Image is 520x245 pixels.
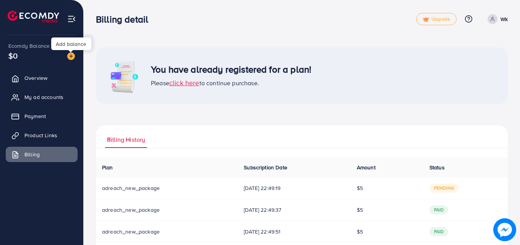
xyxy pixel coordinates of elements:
a: Billing [6,147,78,162]
a: Wk [484,14,508,24]
span: [DATE] 22:49:51 [244,228,345,235]
span: $5 [357,206,363,214]
span: Ecomdy Balance [8,42,50,50]
h3: Billing detail [96,14,154,25]
span: Payment [24,112,46,120]
h3: You have already registered for a plan! [151,64,311,75]
div: Add balance [51,37,91,50]
span: Plan [102,164,113,171]
img: image [493,218,516,241]
span: paid [429,205,449,214]
span: pending [429,183,459,193]
span: $5 [357,184,363,192]
span: adreach_new_package [102,228,160,235]
img: image [67,52,75,60]
p: Wk [501,15,508,24]
img: logo [8,11,59,23]
a: tickUpgrade [416,13,457,25]
span: $0 [8,50,18,61]
span: [DATE] 22:49:19 [244,184,345,192]
span: Billing [24,151,40,158]
span: My ad accounts [24,93,63,101]
img: tick [423,17,429,22]
span: Amount [357,164,376,171]
span: [DATE] 22:49:37 [244,206,345,214]
span: Upgrade [423,16,450,22]
span: Billing History [107,135,145,144]
span: adreach_new_package [102,184,160,192]
span: Product Links [24,131,57,139]
span: Subscription Date [244,164,287,171]
span: click here [169,78,199,88]
span: paid [429,227,449,236]
a: Payment [6,109,78,124]
div: Please to continue purchase. [151,78,311,88]
a: Overview [6,70,78,86]
span: adreach_new_package [102,206,160,214]
a: Product Links [6,128,78,143]
img: menu [67,15,76,23]
span: Overview [24,74,47,82]
span: $5 [357,228,363,235]
a: My ad accounts [6,89,78,105]
img: image [105,57,143,95]
span: Status [429,164,445,171]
